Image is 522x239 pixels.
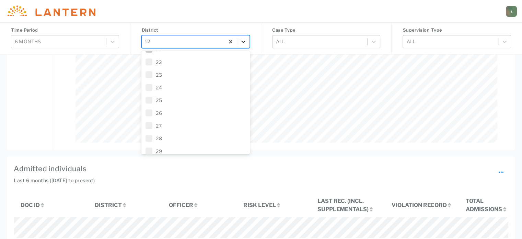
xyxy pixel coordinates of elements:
[169,201,197,209] button: Officer
[146,109,245,117] label: 26
[142,36,224,47] div: 12
[21,201,44,209] button: DOC ID
[95,201,126,209] button: District
[243,201,280,209] button: Risk level
[499,166,504,174] span: ...
[272,27,380,33] h4: Case Type
[317,197,385,214] button: Last Rec. (Incl. Supplementals)
[494,163,508,177] button: ...
[14,177,508,191] h6: Last 6 months ([DATE] to present)
[146,97,245,104] label: 25
[146,84,245,91] label: 24
[146,148,245,155] label: 29
[146,122,245,129] label: 27
[14,163,508,174] h4: Admitted individuals
[466,197,508,214] button: Total Admissions
[146,58,245,66] label: 22
[5,6,95,17] img: Lantern
[506,6,517,17] a: E
[11,27,119,33] h4: Time Period
[392,201,451,209] button: Violation record
[141,27,250,33] h4: District
[403,27,511,33] h4: Supervision Type
[146,135,245,142] label: 28
[146,71,245,78] label: 23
